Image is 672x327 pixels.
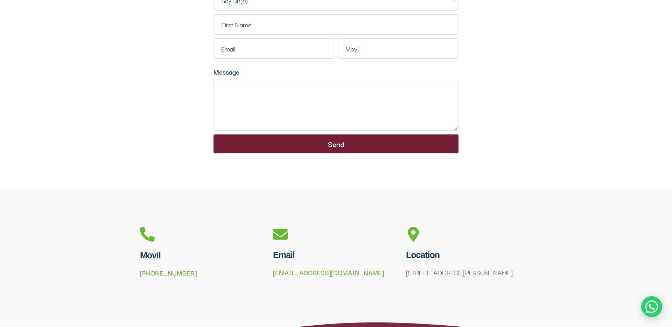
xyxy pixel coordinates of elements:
[213,134,458,153] button: Send
[213,14,458,35] input: * First Name
[213,82,458,131] textarea: * Message
[213,38,334,59] input: * Email
[338,38,458,59] input: * Movil
[213,62,239,82] label: Message
[140,250,161,260] span: Movil
[140,267,197,278] a: [PHONE_NUMBER]
[273,267,384,278] a: [EMAIL_ADDRESS][DOMAIN_NAME]
[406,267,532,278] p: [STREET_ADDRESS][PERSON_NAME].
[273,250,295,260] span: Email
[406,250,440,260] span: Location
